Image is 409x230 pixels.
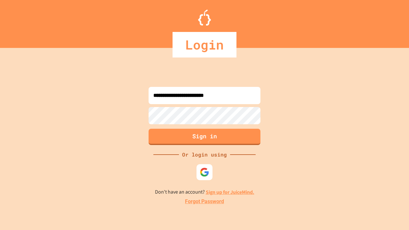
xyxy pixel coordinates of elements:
a: Forgot Password [185,198,224,205]
button: Sign in [149,129,260,145]
div: Login [173,32,236,57]
p: Don't have an account? [155,188,254,196]
iframe: chat widget [356,177,403,204]
iframe: chat widget [382,204,403,224]
img: google-icon.svg [200,167,209,177]
img: Logo.svg [198,10,211,26]
a: Sign up for JuiceMind. [206,189,254,195]
div: Or login using [179,151,230,158]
